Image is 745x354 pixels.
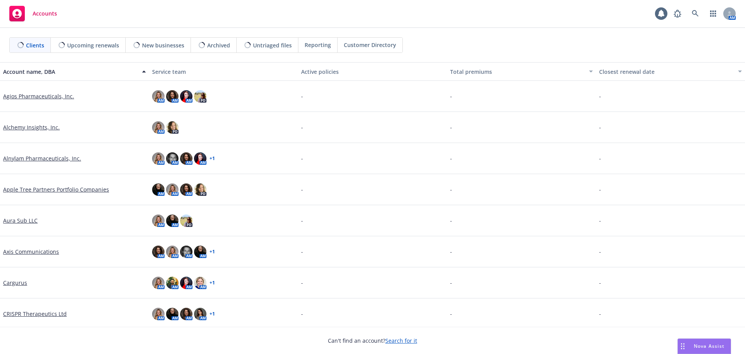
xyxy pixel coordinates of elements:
[599,68,733,76] div: Closest renewal date
[152,214,165,227] img: photo
[152,308,165,320] img: photo
[210,249,215,254] a: + 1
[3,92,74,100] a: Agios Pharmaceuticals, Inc.
[166,214,178,227] img: photo
[166,90,178,103] img: photo
[298,62,447,81] button: Active policies
[450,123,452,131] span: -
[3,68,137,76] div: Account name, DBA
[180,90,192,103] img: photo
[3,185,109,194] a: Apple Tree Partners Portfolio Companies
[194,90,206,103] img: photo
[152,90,165,103] img: photo
[694,343,724,349] span: Nova Assist
[301,123,303,131] span: -
[688,6,703,21] a: Search
[180,152,192,165] img: photo
[705,6,721,21] a: Switch app
[450,68,584,76] div: Total premiums
[194,308,206,320] img: photo
[450,92,452,100] span: -
[447,62,596,81] button: Total premiums
[596,62,745,81] button: Closest renewal date
[3,123,60,131] a: Alchemy Insights, Inc.
[344,41,396,49] span: Customer Directory
[3,216,38,225] a: Aura Sub LLC
[450,185,452,194] span: -
[166,152,178,165] img: photo
[207,41,230,49] span: Archived
[152,121,165,134] img: photo
[599,248,601,256] span: -
[210,312,215,316] a: + 1
[301,216,303,225] span: -
[301,68,444,76] div: Active policies
[301,154,303,162] span: -
[385,337,417,344] a: Search for it
[599,123,601,131] span: -
[180,308,192,320] img: photo
[301,310,303,318] span: -
[328,337,417,345] span: Can't find an account?
[180,277,192,289] img: photo
[194,246,206,258] img: photo
[450,310,452,318] span: -
[194,183,206,196] img: photo
[33,10,57,17] span: Accounts
[301,279,303,287] span: -
[305,41,331,49] span: Reporting
[210,281,215,285] a: + 1
[253,41,292,49] span: Untriaged files
[599,92,601,100] span: -
[301,92,303,100] span: -
[677,338,731,354] button: Nova Assist
[3,248,59,256] a: Axis Communications
[152,152,165,165] img: photo
[3,279,27,287] a: Cargurus
[450,154,452,162] span: -
[180,214,192,227] img: photo
[194,152,206,165] img: photo
[152,183,165,196] img: photo
[670,6,685,21] a: Report a Bug
[599,154,601,162] span: -
[152,68,295,76] div: Service team
[166,183,178,196] img: photo
[26,41,44,49] span: Clients
[166,121,178,134] img: photo
[450,248,452,256] span: -
[301,185,303,194] span: -
[210,156,215,161] a: + 1
[6,3,60,24] a: Accounts
[599,185,601,194] span: -
[450,279,452,287] span: -
[599,279,601,287] span: -
[149,62,298,81] button: Service team
[152,246,165,258] img: photo
[3,154,81,162] a: Alnylam Pharmaceuticals, Inc.
[599,310,601,318] span: -
[142,41,184,49] span: New businesses
[301,248,303,256] span: -
[180,183,192,196] img: photo
[180,246,192,258] img: photo
[166,308,178,320] img: photo
[152,277,165,289] img: photo
[450,216,452,225] span: -
[166,277,178,289] img: photo
[599,216,601,225] span: -
[3,310,67,318] a: CRISPR Therapeutics Ltd
[67,41,119,49] span: Upcoming renewals
[194,277,206,289] img: photo
[678,339,688,354] div: Drag to move
[166,246,178,258] img: photo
